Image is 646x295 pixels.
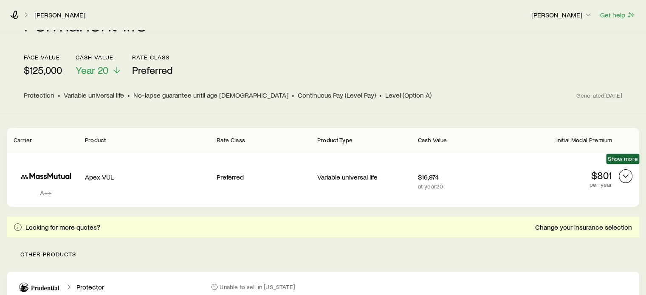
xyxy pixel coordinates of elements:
a: Change your insurance selection [535,223,632,231]
span: Product Type [317,136,353,143]
p: per year [518,181,612,188]
span: Cash Value [418,136,447,143]
p: Apex VUL [85,173,210,181]
p: Unable to sell in [US_STATE] [220,284,295,290]
p: Protector [76,283,104,291]
span: • [58,91,60,99]
button: Cash ValueYear 20 [76,54,122,76]
p: Cash Value [76,54,122,61]
p: face value [24,54,62,61]
span: Preferred [132,64,173,76]
span: No-lapse guarantee until age [DEMOGRAPHIC_DATA] [133,91,288,99]
span: Generated [576,92,622,99]
span: Product [85,136,106,143]
span: • [379,91,382,99]
p: $125,000 [24,64,62,76]
a: [PERSON_NAME] [34,11,86,19]
button: [PERSON_NAME] [531,10,593,20]
p: $16,974 [418,173,512,181]
p: at year 20 [418,183,512,190]
span: [DATE] [604,92,622,99]
h2: Permanent life [24,13,147,34]
span: Continuous Pay (Level Pay) [298,91,376,99]
p: Other products [7,237,639,271]
p: [PERSON_NAME] [531,11,592,19]
span: • [292,91,294,99]
div: Permanent quotes [7,128,639,207]
p: Preferred [217,173,310,181]
span: Rate Class [217,136,245,143]
span: Variable universal life [64,91,124,99]
p: Rate Class [132,54,173,61]
p: A++ [14,188,78,197]
p: $801 [518,169,612,181]
span: • [127,91,130,99]
span: Carrier [14,136,32,143]
span: Initial Modal Premium [556,136,612,143]
span: Level (Option A) [385,91,432,99]
p: Looking for more quotes? [25,223,100,231]
p: Variable universal life [317,173,411,181]
button: Get help [600,10,636,20]
span: Show more [608,155,638,162]
span: Protection [24,91,54,99]
button: Rate ClassPreferred [132,54,173,76]
span: Year 20 [76,64,108,76]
